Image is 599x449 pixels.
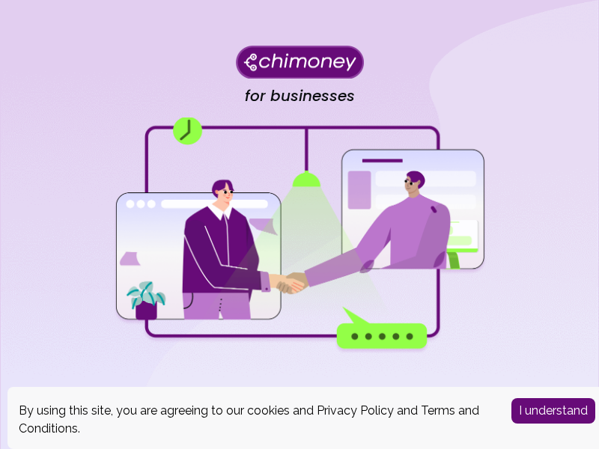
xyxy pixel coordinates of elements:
a: Privacy Policy [317,403,394,418]
button: Accept cookies [511,398,595,424]
h4: for businesses [245,87,355,106]
div: By using this site, you are agreeing to our cookies and and . [19,402,489,438]
img: Chimoney for businesses [236,45,364,79]
img: for businesses [112,117,487,353]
